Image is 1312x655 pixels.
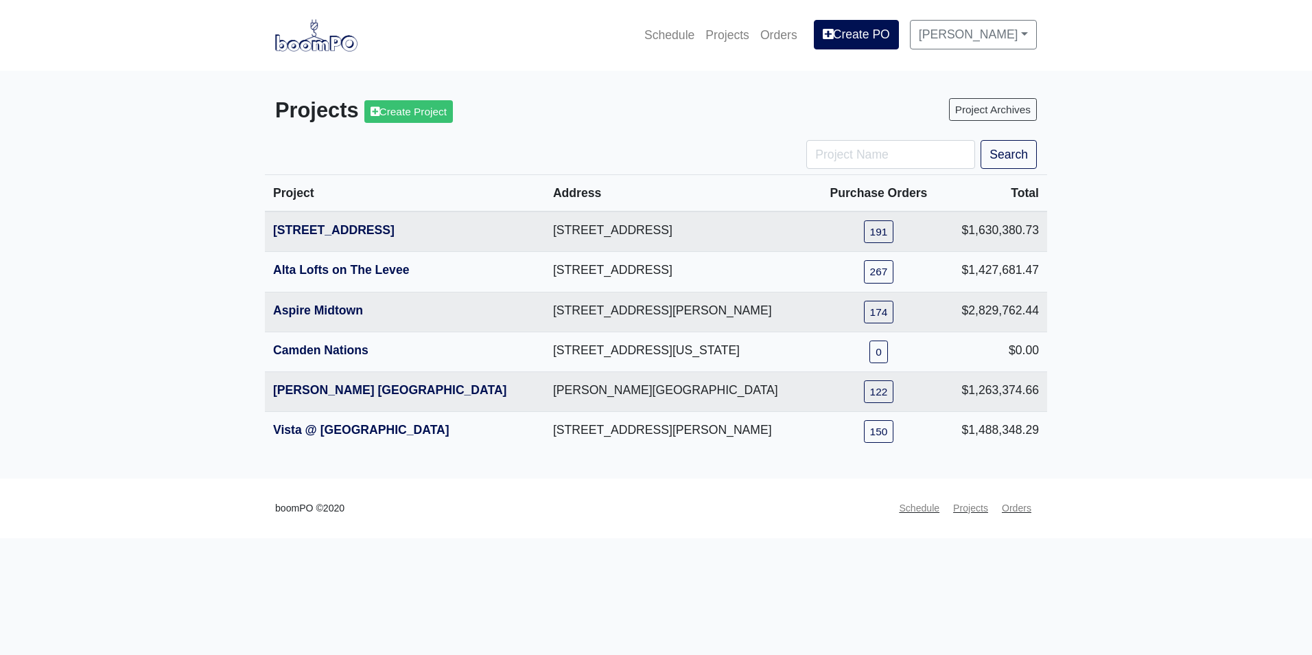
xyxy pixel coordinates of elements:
[806,140,975,169] input: Project Name
[545,411,815,451] td: [STREET_ADDRESS][PERSON_NAME]
[755,20,803,50] a: Orders
[814,20,899,49] a: Create PO
[864,420,894,443] a: 150
[545,211,815,252] td: [STREET_ADDRESS]
[273,223,395,237] a: [STREET_ADDRESS]
[275,501,344,516] small: boomPO ©2020
[275,19,358,51] img: boomPO
[273,343,368,357] a: Camden Nations
[275,98,646,124] h3: Projects
[942,292,1047,332] td: $2,829,762.44
[639,20,700,50] a: Schedule
[942,411,1047,451] td: $1,488,348.29
[545,252,815,292] td: [STREET_ADDRESS]
[864,260,894,283] a: 267
[893,495,945,522] a: Schedule
[273,303,363,317] a: Aspire Midtown
[545,292,815,332] td: [STREET_ADDRESS][PERSON_NAME]
[864,220,894,243] a: 191
[273,423,449,437] a: Vista @ [GEOGRAPHIC_DATA]
[942,371,1047,411] td: $1,263,374.66
[864,301,894,323] a: 174
[948,495,994,522] a: Projects
[273,383,506,397] a: [PERSON_NAME] [GEOGRAPHIC_DATA]
[942,211,1047,252] td: $1,630,380.73
[864,380,894,403] a: 122
[996,495,1037,522] a: Orders
[265,175,545,212] th: Project
[981,140,1037,169] button: Search
[910,20,1037,49] a: [PERSON_NAME]
[273,263,409,277] a: Alta Lofts on The Levee
[942,175,1047,212] th: Total
[545,332,815,371] td: [STREET_ADDRESS][US_STATE]
[942,332,1047,371] td: $0.00
[545,175,815,212] th: Address
[949,98,1037,121] a: Project Archives
[700,20,755,50] a: Projects
[815,175,943,212] th: Purchase Orders
[942,252,1047,292] td: $1,427,681.47
[545,371,815,411] td: [PERSON_NAME][GEOGRAPHIC_DATA]
[364,100,453,123] a: Create Project
[869,341,888,363] a: 0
